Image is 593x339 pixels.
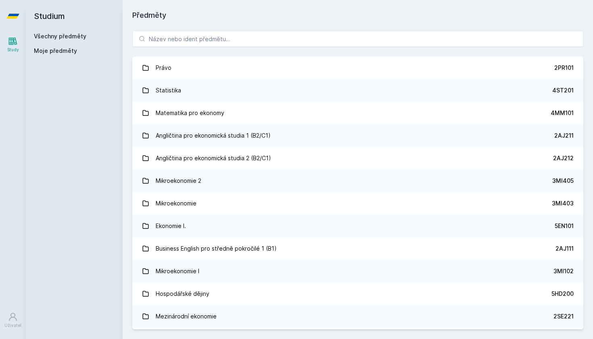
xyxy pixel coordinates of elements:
[132,282,583,305] a: Hospodářské dějiny 5HD200
[156,218,186,234] div: Ekonomie I.
[555,222,574,230] div: 5EN101
[7,47,19,53] div: Study
[156,308,217,324] div: Mezinárodní ekonomie
[132,124,583,147] a: Angličtina pro ekonomická studia 1 (B2/C1) 2AJ211
[156,128,271,144] div: Angličtina pro ekonomická studia 1 (B2/C1)
[555,245,574,253] div: 2AJ111
[156,105,224,121] div: Matematika pro ekonomy
[132,31,583,47] input: Název nebo ident předmětu…
[552,86,574,94] div: 4ST201
[156,286,209,302] div: Hospodářské dějiny
[551,290,574,298] div: 5HD200
[4,322,21,329] div: Uživatel
[156,173,201,189] div: Mikroekonomie 2
[553,154,574,162] div: 2AJ212
[132,169,583,192] a: Mikroekonomie 2 3MI405
[132,305,583,328] a: Mezinárodní ekonomie 2SE221
[156,195,196,211] div: Mikroekonomie
[34,47,77,55] span: Moje předměty
[132,147,583,169] a: Angličtina pro ekonomická studia 2 (B2/C1) 2AJ212
[156,241,277,257] div: Business English pro středně pokročilé 1 (B1)
[132,10,583,21] h1: Předměty
[552,177,574,185] div: 3MI405
[156,150,271,166] div: Angličtina pro ekonomická studia 2 (B2/C1)
[132,102,583,124] a: Matematika pro ekonomy 4MM101
[132,215,583,237] a: Ekonomie I. 5EN101
[2,308,24,333] a: Uživatel
[132,237,583,260] a: Business English pro středně pokročilé 1 (B1) 2AJ111
[34,33,86,40] a: Všechny předměty
[2,32,24,57] a: Study
[132,56,583,79] a: Právo 2PR101
[156,82,181,98] div: Statistika
[554,132,574,140] div: 2AJ211
[156,263,199,279] div: Mikroekonomie I
[132,79,583,102] a: Statistika 4ST201
[553,312,574,320] div: 2SE221
[554,64,574,72] div: 2PR101
[551,109,574,117] div: 4MM101
[552,199,574,207] div: 3MI403
[156,60,171,76] div: Právo
[132,192,583,215] a: Mikroekonomie 3MI403
[132,260,583,282] a: Mikroekonomie I 3MI102
[553,267,574,275] div: 3MI102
